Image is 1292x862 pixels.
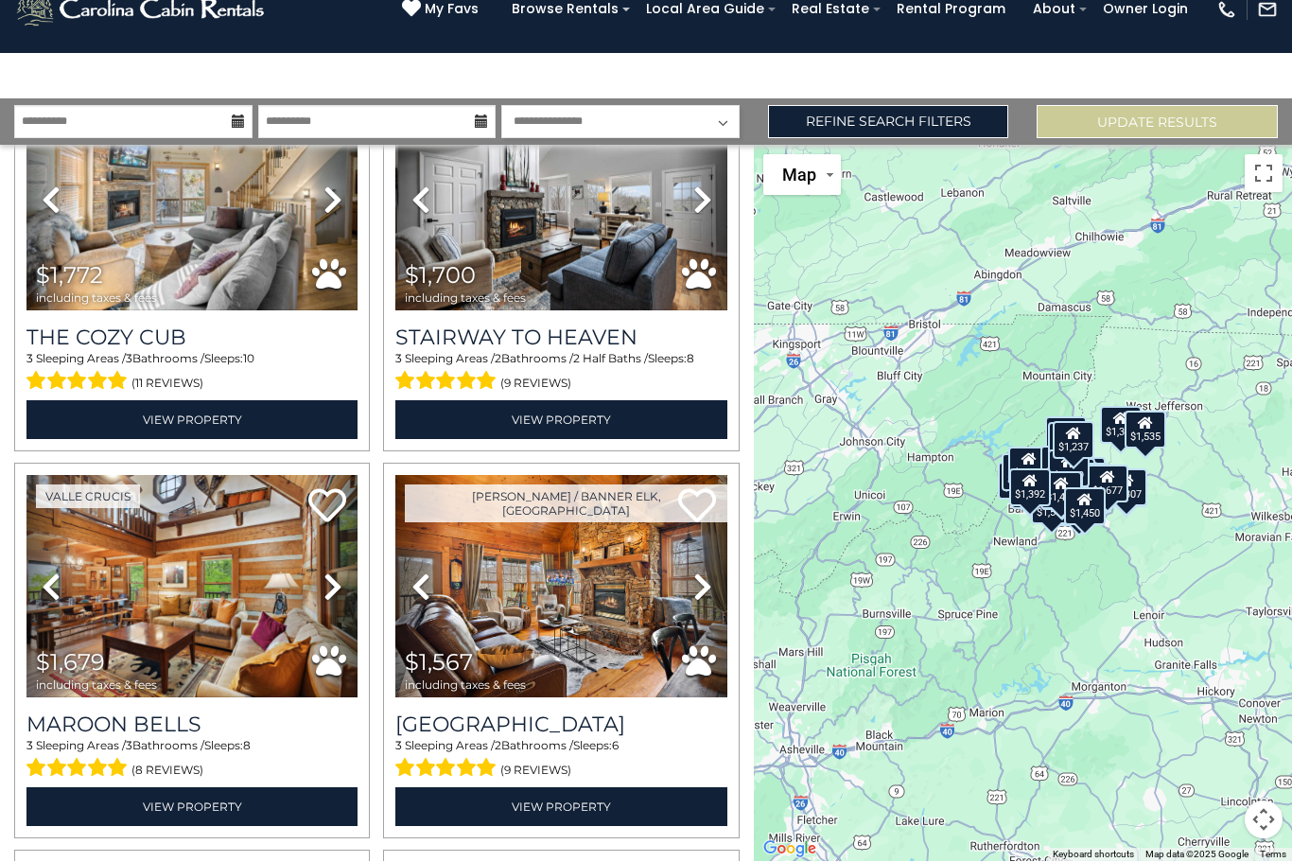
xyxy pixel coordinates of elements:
[500,372,571,396] span: (9 reviews)
[405,649,473,677] span: $1,567
[500,759,571,783] span: (9 reviews)
[1100,407,1142,445] div: $1,300
[1107,469,1148,507] div: $2,307
[687,352,694,366] span: 8
[131,759,203,783] span: (8 reviews)
[26,476,358,698] img: thumbnail_164481670.jpeg
[495,352,501,366] span: 2
[395,788,726,827] a: View Property
[308,487,346,528] a: Add to favorites
[36,485,140,509] a: Valle Crucis
[395,712,726,738] a: [GEOGRAPHIC_DATA]
[495,739,501,753] span: 2
[573,352,648,366] span: 2 Half Baths /
[1031,486,1073,524] div: $1,546
[759,837,821,862] img: Google
[1106,469,1147,507] div: $1,873
[243,352,254,366] span: 10
[395,325,726,351] a: Stairway to Heaven
[26,788,358,827] a: View Property
[1002,454,1043,492] div: $2,131
[395,738,726,783] div: Sleeping Areas / Bathrooms / Sleeps:
[1049,423,1091,461] div: $1,615
[36,649,105,677] span: $1,679
[131,372,203,396] span: (11 reviews)
[36,262,103,290] span: $1,772
[395,352,402,366] span: 3
[26,351,358,396] div: Sleeping Areas / Bathrooms / Sleeps:
[1012,471,1054,509] div: $1,789
[1008,447,1050,484] div: $2,384
[26,712,358,738] a: Maroon Bells
[759,837,821,862] a: Open this area in Google Maps (opens a new window)
[1087,466,1128,503] div: $1,677
[1010,468,1052,506] div: $1,392
[26,401,358,440] a: View Property
[1037,106,1278,139] button: Update Results
[1260,850,1286,860] a: Terms (opens in new tab)
[1045,416,1087,454] div: $1,363
[126,352,132,366] span: 3
[395,89,726,311] img: thumbnail_163695892.jpeg
[1048,450,1090,488] div: $1,539
[395,351,726,396] div: Sleeping Areas / Bathrooms / Sleeps:
[1245,801,1283,839] button: Map camera controls
[1125,412,1166,449] div: $1,535
[395,739,402,753] span: 3
[1053,849,1134,862] button: Keyboard shortcuts
[405,292,526,305] span: including taxes & fees
[999,463,1040,501] div: $2,140
[26,352,33,366] span: 3
[395,476,726,698] img: thumbnail_164191591.jpeg
[782,166,816,185] span: Map
[405,262,476,290] span: $1,700
[36,679,157,692] span: including taxes & fees
[243,739,251,753] span: 8
[395,712,726,738] h3: Boulder Lodge
[126,739,132,753] span: 3
[1053,422,1094,460] div: $1,237
[612,739,619,753] span: 6
[1059,489,1101,527] div: $2,692
[1065,488,1107,526] div: $1,450
[26,325,358,351] a: The Cozy Cub
[1041,472,1083,510] div: $1,469
[26,738,358,783] div: Sleeping Areas / Bathrooms / Sleeps:
[36,292,157,305] span: including taxes & fees
[26,739,33,753] span: 3
[405,679,526,692] span: including taxes & fees
[405,485,726,523] a: [PERSON_NAME] / Banner Elk, [GEOGRAPHIC_DATA]
[768,106,1009,139] a: Refine Search Filters
[1041,446,1083,484] div: $1,880
[26,89,358,311] img: thumbnail_163278850.jpeg
[763,155,841,196] button: Change map style
[1145,850,1248,860] span: Map data ©2025 Google
[395,401,726,440] a: View Property
[1245,155,1283,193] button: Toggle fullscreen view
